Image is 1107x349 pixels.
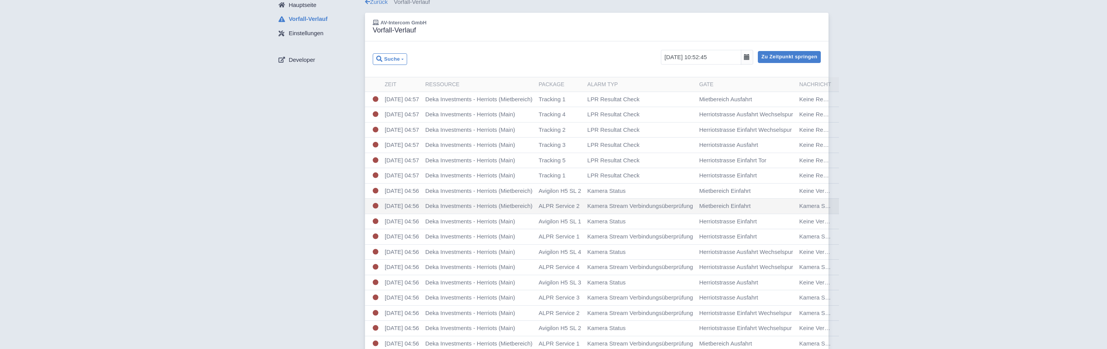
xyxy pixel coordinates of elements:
[385,96,419,102] span: [DATE] 04:57
[587,187,626,194] span: Kamera Status
[587,141,640,148] span: LPR Resultat Check
[289,29,323,38] span: Einstellungen
[536,77,584,92] th: Package
[584,77,696,92] th: Alarm Typ
[425,233,515,240] span: Deka Investments - Herriots (Main)
[799,325,876,331] span: Keine Verbindung zur Kamera
[425,340,533,347] span: Deka Investments - Herriots (Mietbereich)
[272,53,365,67] a: Developer
[385,310,419,316] span: [DATE] 04:56
[425,187,533,194] span: Deka Investments - Herriots (Mietbereich)
[539,294,580,301] span: ALPR Service 3
[385,141,419,148] span: [DATE] 04:57
[799,264,876,270] span: Kamera Stream unterbrochen
[799,187,876,194] span: Keine Verbindung zur Kamera
[699,126,792,133] span: Herriotstrasse Einfahrt Wechselspur
[699,203,750,209] span: Mietbereich Einfahrt
[587,96,640,102] span: LPR Resultat Check
[699,157,766,163] span: Herriotstrasse Einfahrt Tor
[539,233,580,240] span: ALPR Service 1
[799,203,876,209] span: Kamera Stream unterbrochen
[425,96,533,102] span: Deka Investments - Herriots (Mietbereich)
[385,325,419,331] span: [DATE] 04:56
[539,96,565,102] span: Tracking 1
[539,264,580,270] span: ALPR Service 4
[699,310,792,316] span: Herriotstrasse Einfahrt Wechselspur
[385,233,419,240] span: [DATE] 04:56
[661,50,741,65] input: (optional)
[425,294,515,301] span: Deka Investments - Herriots (Main)
[385,279,419,286] span: [DATE] 04:56
[289,15,328,24] span: Vorfall-Verlauf
[385,172,419,179] span: [DATE] 04:57
[425,172,515,179] span: Deka Investments - Herriots (Main)
[587,249,626,255] span: Kamera Status
[699,279,758,286] span: Herriotstrasse Ausfahrt
[758,51,821,63] button: Zu Zeitpunkt springen
[539,141,565,148] span: Tracking 3
[799,279,876,286] span: Keine Verbindung zur Kamera
[799,141,924,148] span: Keine Resultate von der Kennzeichenerkennung
[425,111,515,117] span: Deka Investments - Herriots (Main)
[385,157,419,163] span: [DATE] 04:57
[587,310,693,316] span: Kamera Stream Verbindungsüberprüfung
[385,264,419,270] span: [DATE] 04:56
[799,172,924,179] span: Keine Resultate von der Kennzeichenerkennung
[539,218,581,225] span: Avigilon H5 SL 1
[587,157,640,163] span: LPR Resultat Check
[425,279,515,286] span: Deka Investments - Herriots (Main)
[382,77,422,92] th: Zeit
[799,157,924,163] span: Keine Resultate von der Kennzeichenerkennung
[425,126,515,133] span: Deka Investments - Herriots (Main)
[425,141,515,148] span: Deka Investments - Herriots (Main)
[385,218,419,225] span: [DATE] 04:56
[699,233,757,240] span: Herriotstrasse Einfahrt
[422,77,536,92] th: Ressource
[385,126,419,133] span: [DATE] 04:57
[799,111,924,117] span: Keine Resultate von der Kennzeichenerkennung
[539,203,580,209] span: ALPR Service 2
[539,111,565,117] span: Tracking 4
[385,249,419,255] span: [DATE] 04:56
[425,310,515,316] span: Deka Investments - Herriots (Main)
[699,187,750,194] span: Mietbereich Einfahrt
[587,325,626,331] span: Kamera Status
[425,218,515,225] span: Deka Investments - Herriots (Main)
[373,26,426,35] h3: Vorfall-Verlauf
[799,294,876,301] span: Kamera Stream unterbrochen
[539,157,565,163] span: Tracking 5
[799,96,924,102] span: Keine Resultate von der Kennzeichenerkennung
[373,53,407,65] button: Suche
[425,264,515,270] span: Deka Investments - Herriots (Main)
[380,20,426,26] span: AV-Intercom GmbH
[799,340,876,347] span: Kamera Stream unterbrochen
[425,325,515,331] span: Deka Investments - Herriots (Main)
[539,279,581,286] span: Avigilon H5 SL 3
[289,56,315,65] span: Developer
[796,77,839,92] th: Nachricht
[425,203,533,209] span: Deka Investments - Herriots (Mietbereich)
[587,111,640,117] span: LPR Resultat Check
[699,111,793,117] span: Herriotstrasse Ausfahrt Wechselspur
[539,325,581,331] span: Avigilon H5 SL 2
[699,340,752,347] span: Mietbereich Ausfahrt
[385,111,419,117] span: [DATE] 04:57
[539,310,580,316] span: ALPR Service 2
[587,126,640,133] span: LPR Resultat Check
[539,126,565,133] span: Tracking 2
[539,172,565,179] span: Tracking 1
[539,340,580,347] span: ALPR Service 1
[385,203,419,209] span: [DATE] 04:56
[425,249,515,255] span: Deka Investments - Herriots (Main)
[587,279,626,286] span: Kamera Status
[587,340,693,347] span: Kamera Stream Verbindungsüberprüfung
[696,77,796,92] th: Gate
[799,310,876,316] span: Kamera Stream unterbrochen
[587,218,626,225] span: Kamera Status
[425,157,515,163] span: Deka Investments - Herriots (Main)
[539,249,581,255] span: Avigilon H5 SL 4
[272,26,365,41] a: Einstellungen
[699,96,752,102] span: Mietbereich Ausfahrt
[699,218,757,225] span: Herriotstrasse Einfahrt
[587,264,693,270] span: Kamera Stream Verbindungsüberprüfung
